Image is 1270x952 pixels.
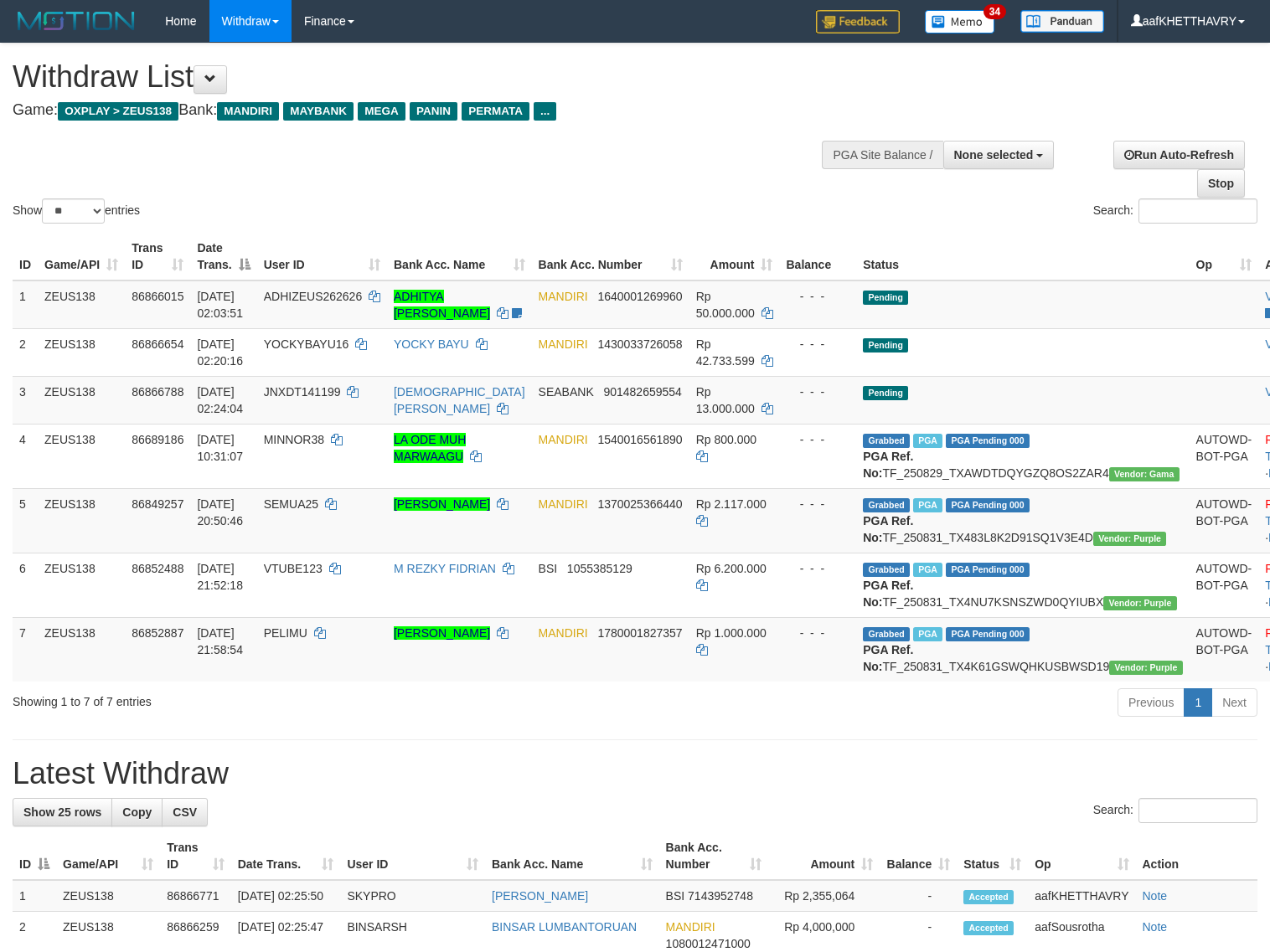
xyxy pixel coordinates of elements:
[162,798,208,826] a: CSV
[1190,424,1259,488] td: AUTOWD-BOT-PGA
[132,562,183,575] span: 86852488
[567,562,632,575] span: Copy 1055385129 to clipboard
[394,290,490,320] a: ADHITYA [PERSON_NAME]
[963,921,1014,935] span: Accepted
[1109,467,1180,481] span: Vendor URL: https://trx31.1velocity.biz
[264,497,318,511] span: SEMUA25
[946,498,1030,512] span: PGA Pending
[132,433,183,446] span: 86689186
[597,433,682,446] span: Copy 1540016561890 to clipboard
[786,496,849,512] div: - - -
[539,290,588,303] span: MANDIRI
[863,291,908,305] span: Pending
[13,757,1257,790] h1: Latest Withdraw
[539,337,588,351] span: MANDIRI
[394,433,466,463] a: LA ODE MUH MARWAAGU
[1138,198,1257,224] input: Search:
[264,385,341,399] span: JNXDT141199
[197,337,243,368] span: [DATE] 02:20:16
[197,290,243,320] span: [DATE] 02:03:51
[666,889,685,903] span: BSI
[943,141,1055,169] button: None selected
[132,626,183,640] span: 86852887
[13,198,140,224] label: Show entries
[1211,688,1257,717] a: Next
[696,626,767,640] span: Rp 1.000.000
[863,338,908,352] span: Pending
[38,376,125,424] td: ZEUS138
[1190,488,1259,553] td: AUTOWD-BOT-PGA
[197,562,243,592] span: [DATE] 21:52:18
[659,832,768,880] th: Bank Acc. Number: activate to sort column ascending
[957,832,1028,880] th: Status: activate to sort column ascending
[946,627,1030,641] span: PGA Pending
[125,233,190,280] th: Trans ID: activate to sort column ascending
[1028,832,1135,880] th: Op: activate to sort column ascending
[197,433,243,463] span: [DATE] 10:31:07
[394,562,496,575] a: M REZKY FIDRIAN
[863,579,913,609] b: PGA Ref. No:
[786,431,849,448] div: - - -
[822,141,942,169] div: PGA Site Balance /
[913,627,942,641] span: Marked by aafsolysreylen
[863,514,913,544] b: PGA Ref. No:
[539,497,588,511] span: MANDIRI
[38,488,125,553] td: ZEUS138
[689,233,780,280] th: Amount: activate to sort column ascending
[1190,617,1259,682] td: AUTOWD-BOT-PGA
[394,385,525,415] a: [DEMOGRAPHIC_DATA][PERSON_NAME]
[856,488,1189,553] td: TF_250831_TX483L8K2D91SQ1V3E4D
[856,424,1189,488] td: TF_250829_TXAWDTDQYGZQ8OS2ZAR4
[666,937,751,950] span: Copy 1080012471000 to clipboard
[1190,233,1259,280] th: Op: activate to sort column ascending
[603,385,681,399] span: Copy 901482659554 to clipboard
[56,832,160,880] th: Game/API: activate to sort column ascending
[1197,169,1245,198] a: Stop
[913,563,942,577] span: Marked by aafsolysreylen
[13,553,38,617] td: 6
[768,832,880,880] th: Amount: activate to sort column ascending
[231,832,341,880] th: Date Trans.: activate to sort column ascending
[863,434,910,448] span: Grabbed
[13,8,140,33] img: MOTION_logo.png
[1190,553,1259,617] td: AUTOWD-BOT-PGA
[13,687,517,710] div: Showing 1 to 7 of 7 entries
[13,488,38,553] td: 5
[539,433,588,446] span: MANDIRI
[863,563,910,577] span: Grabbed
[13,376,38,424] td: 3
[863,450,913,480] b: PGA Ref. No:
[217,102,279,121] span: MANDIRI
[264,337,349,351] span: YOCKYBAYU16
[1093,198,1257,224] label: Search:
[13,280,38,329] td: 1
[539,562,558,575] span: BSI
[696,337,755,368] span: Rp 42.733.599
[1093,532,1166,546] span: Vendor URL: https://trx4.1velocity.biz
[132,290,183,303] span: 86866015
[122,805,152,819] span: Copy
[666,920,715,934] span: MANDIRI
[132,385,183,399] span: 86866788
[197,626,243,656] span: [DATE] 21:58:54
[913,434,942,448] span: Marked by aafkaynarin
[1143,889,1168,903] a: Note
[13,832,56,880] th: ID: activate to sort column descending
[257,233,387,280] th: User ID: activate to sort column ascending
[1109,661,1182,675] span: Vendor URL: https://trx4.1velocity.biz
[264,626,307,640] span: PELIMU
[38,424,125,488] td: ZEUS138
[1020,10,1104,33] img: panduan.png
[597,497,682,511] span: Copy 1370025366440 to clipboard
[132,497,183,511] span: 86849257
[492,889,588,903] a: [PERSON_NAME]
[173,805,197,819] span: CSV
[880,832,957,880] th: Balance: activate to sort column ascending
[786,625,849,641] div: - - -
[231,880,341,912] td: [DATE] 02:25:50
[197,497,243,527] span: [DATE] 20:50:46
[983,4,1006,19] span: 34
[42,198,105,224] select: Showentries
[13,798,112,826] a: Show 25 rows
[13,617,38,682] td: 7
